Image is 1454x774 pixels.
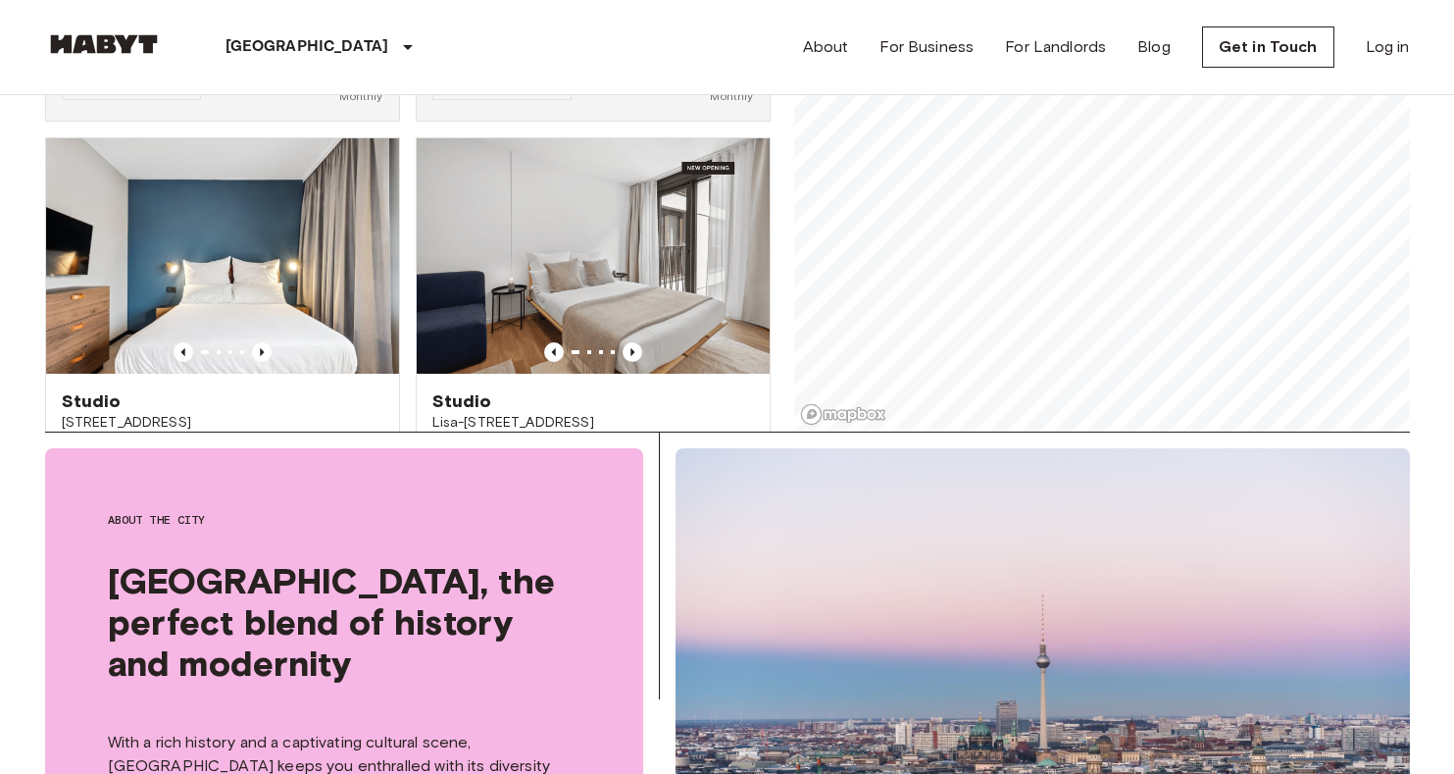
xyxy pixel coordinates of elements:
[1366,35,1410,59] a: Log in
[803,35,849,59] a: About
[174,342,193,362] button: Previous image
[710,87,753,105] span: Monthly
[416,137,771,555] a: Marketing picture of unit DE-01-489-303-001Previous imagePrevious imageStudioLisa-[STREET_ADDRESS...
[623,342,642,362] button: Previous image
[417,138,770,374] img: Marketing picture of unit DE-01-489-303-001
[339,87,382,105] span: Monthly
[46,138,399,374] img: Marketing picture of unit DE-01-482-008-01
[1202,26,1334,68] a: Get in Touch
[62,413,383,433] span: [STREET_ADDRESS]
[544,342,564,362] button: Previous image
[108,560,580,684] span: [GEOGRAPHIC_DATA], the perfect blend of history and modernity
[45,34,163,54] img: Habyt
[226,35,389,59] p: [GEOGRAPHIC_DATA]
[45,137,400,555] a: Marketing picture of unit DE-01-482-008-01Previous imagePrevious imageStudio[STREET_ADDRESS]32.73...
[800,403,886,426] a: Mapbox logo
[432,413,754,433] span: Lisa-[STREET_ADDRESS]
[1005,35,1106,59] a: For Landlords
[432,389,492,413] span: Studio
[62,389,122,413] span: Studio
[1137,35,1171,59] a: Blog
[108,511,580,529] span: About the city
[879,35,974,59] a: For Business
[252,342,272,362] button: Previous image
